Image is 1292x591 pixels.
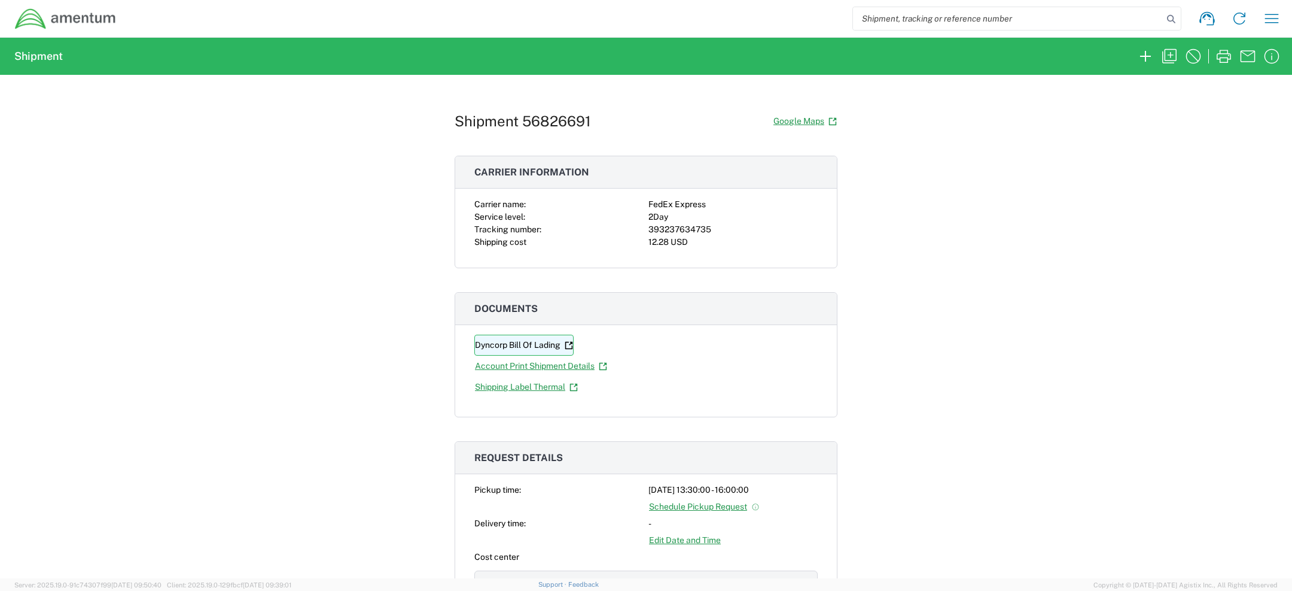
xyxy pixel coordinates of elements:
h1: Shipment 56826691 [455,113,591,130]
span: Carrier information [474,166,589,178]
a: Edit Date and Time [648,530,721,551]
img: dyncorp [14,8,117,30]
span: Shipping cost [474,237,526,247]
span: Delivery time: [474,519,526,528]
span: Cost center [474,552,519,562]
span: Request details [474,452,563,463]
span: [DATE] 09:50:40 [111,581,161,589]
span: Pickup time: [474,485,521,495]
a: Account Print Shipment Details [474,356,608,377]
span: [DATE] 09:39:01 [243,581,291,589]
div: [DATE] 13:30:00 - 16:00:00 [648,484,818,496]
a: Google Maps [773,111,837,132]
span: Client: 2025.19.0-129fbcf [167,581,291,589]
div: 2Day [648,211,818,223]
div: FedEx Express [648,198,818,211]
div: 393237634735 [648,223,818,236]
div: 12.28 USD [648,236,818,248]
span: Server: 2025.19.0-91c74307f99 [14,581,161,589]
span: Documents [474,303,538,314]
a: Support [538,581,568,588]
input: Shipment, tracking or reference number [853,7,1163,30]
span: Tracking number: [474,225,541,234]
div: - [648,517,818,530]
a: Schedule Pickup Request [648,496,760,517]
span: Copyright © [DATE]-[DATE] Agistix Inc., All Rights Reserved [1093,580,1278,590]
a: Feedback [568,581,599,588]
span: Service level: [474,212,525,222]
span: Carrier name: [474,199,526,209]
a: Shipping Label Thermal [474,377,578,398]
a: Dyncorp Bill Of Lading [474,335,574,356]
h2: Shipment [14,49,63,63]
